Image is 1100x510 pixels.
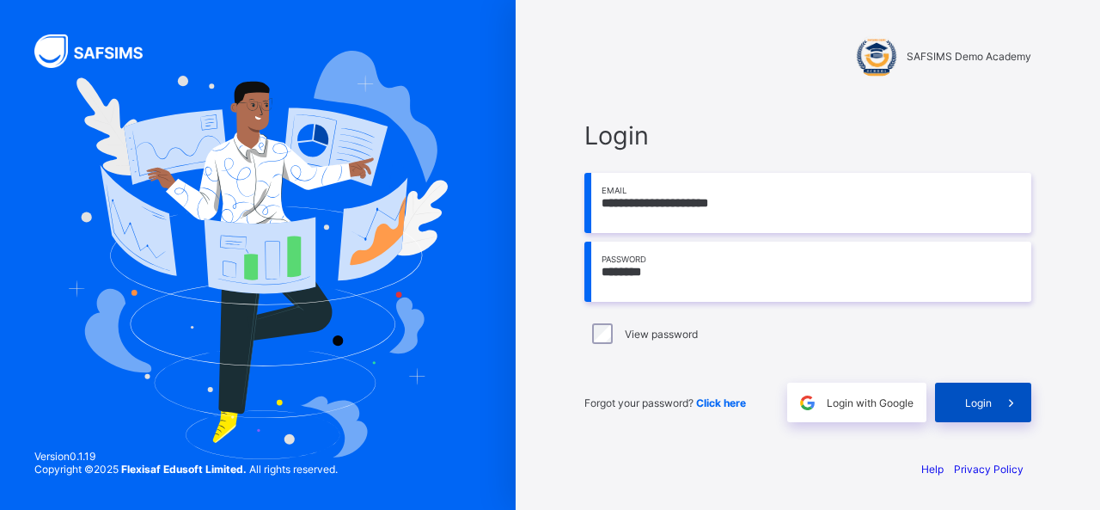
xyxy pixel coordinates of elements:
[34,450,338,463] span: Version 0.1.19
[34,34,163,68] img: SAFSIMS Logo
[121,463,247,476] strong: Flexisaf Edusoft Limited.
[584,120,1031,151] span: Login
[696,396,746,409] a: Click here
[34,463,338,476] span: Copyright © 2025 All rights reserved.
[625,328,698,341] label: View password
[907,50,1031,63] span: SAFSIMS Demo Academy
[584,396,746,409] span: Forgot your password?
[921,463,944,476] a: Help
[965,396,992,409] span: Login
[68,51,447,458] img: Hero Image
[797,393,817,413] img: google.396cfc9801f0270233282035f929180a.svg
[827,396,914,409] span: Login with Google
[954,463,1024,476] a: Privacy Policy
